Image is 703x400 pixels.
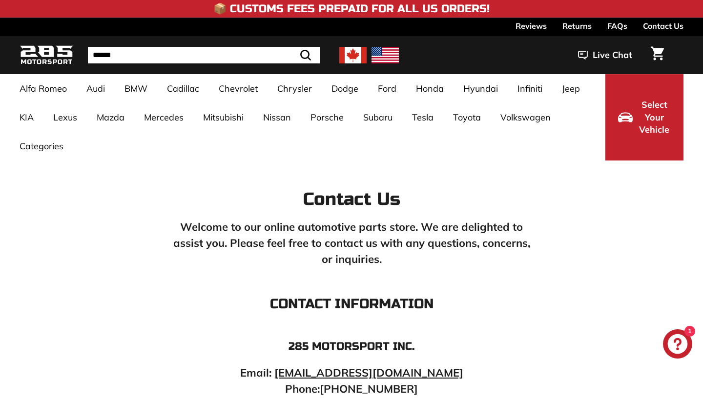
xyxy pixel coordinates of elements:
a: Nissan [253,103,301,132]
a: Mazda [87,103,134,132]
strong: Phone: [285,382,320,396]
a: Subaru [353,103,402,132]
a: Reviews [516,18,547,34]
span: Live Chat [593,49,632,61]
a: Honda [406,74,454,103]
a: Lexus [43,103,87,132]
a: Toyota [443,103,491,132]
h3: Contact Information [171,297,532,312]
h4: 📦 Customs Fees Prepaid for All US Orders! [213,3,490,15]
input: Search [88,47,320,63]
button: Select Your Vehicle [605,74,683,160]
a: Mercedes [134,103,193,132]
a: BMW [115,74,157,103]
a: FAQs [607,18,627,34]
inbox-online-store-chat: Shopify online store chat [660,329,695,361]
a: Porsche [301,103,353,132]
a: Ford [368,74,406,103]
a: Returns [562,18,592,34]
a: Tesla [402,103,443,132]
a: Audi [77,74,115,103]
a: Dodge [322,74,368,103]
a: Hyundai [454,74,508,103]
button: Live Chat [565,43,645,67]
a: Cart [645,39,670,72]
a: Alfa Romeo [10,74,77,103]
p: Welcome to our online automotive parts store. We are delighted to assist you. Please feel free to... [171,219,532,267]
a: Chevrolet [209,74,268,103]
a: KIA [10,103,43,132]
span: Select Your Vehicle [638,99,671,136]
a: Volkswagen [491,103,560,132]
h4: 285 Motorsport inc. [171,340,532,352]
a: Categories [10,132,73,160]
a: Cadillac [157,74,209,103]
a: Contact Us [643,18,683,34]
a: Jeep [552,74,590,103]
a: [EMAIL_ADDRESS][DOMAIN_NAME] [274,366,463,380]
strong: Email: [240,366,271,380]
img: Logo_285_Motorsport_areodynamics_components [20,44,73,67]
a: Chrysler [268,74,322,103]
h2: Contact Us [171,190,532,209]
a: Infiniti [508,74,552,103]
a: Mitsubishi [193,103,253,132]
